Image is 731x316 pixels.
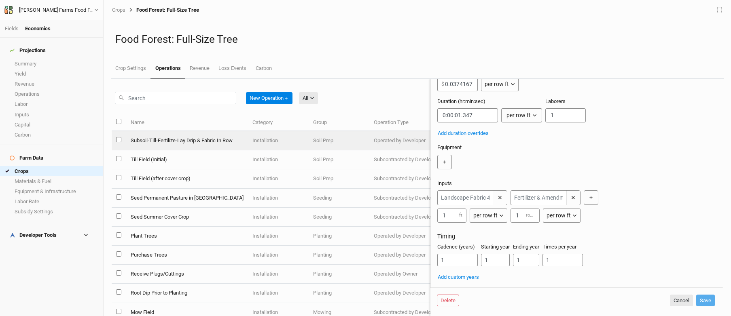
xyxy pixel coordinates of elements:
button: per row ft [543,209,581,223]
button: ＋ [584,190,598,205]
td: Plant Trees [126,227,248,246]
input: select all items [116,119,121,124]
label: Equipment [437,144,462,151]
a: Crop Settings [111,59,150,78]
input: Times [542,254,583,266]
div: per row ft [506,111,531,120]
td: Subcontracted by Developer [369,150,443,169]
a: Carbon [251,59,276,78]
td: Installation [248,227,309,246]
td: Planting [309,284,369,303]
label: Ending year [513,243,539,251]
div: Developer Tools [10,232,57,238]
td: Installation [248,150,309,169]
th: Category [248,114,309,131]
td: Seeding [309,208,369,227]
input: Cadence [437,254,478,266]
th: Operation Type [369,114,443,131]
td: Installation [248,189,309,208]
label: Starting year [481,243,510,251]
button: [PERSON_NAME] Farms Food Forest and Silvopasture - ACTIVE [4,6,99,15]
input: select this item [116,175,121,180]
button: Add custom years [437,273,479,282]
input: Start [481,254,510,266]
h4: Developer Tools [5,227,98,243]
td: Root Dip Prior to Planting [126,284,248,303]
td: Installation [248,131,309,150]
a: Loss Events [214,59,251,78]
a: Operations [150,59,185,79]
th: Group [309,114,369,131]
input: select this item [116,156,121,161]
label: $ [441,80,444,88]
button: New Operation＋ [246,92,292,104]
input: 12:34:56 [437,108,498,122]
td: Purchase Trees [126,246,248,265]
h3: Timing [437,233,716,240]
div: Wally Farms Food Forest and Silvopasture - ACTIVE [19,6,94,14]
a: Revenue [185,59,214,78]
td: Installation [248,208,309,227]
td: Seeding [309,189,369,208]
td: Subcontracted by Developer [369,169,443,188]
div: per row ft [485,80,509,88]
td: Installation [248,246,309,265]
td: Installation [248,284,309,303]
button: ＋ [437,155,452,169]
td: Subcontracted by Developer [369,189,443,208]
td: Till Field (Initial) [126,150,248,169]
h1: Food Forest: Full-Size Tree [115,33,719,46]
div: per row ft [473,211,498,220]
td: Planting [309,227,369,246]
td: Till Field (after cover crop) [126,169,248,188]
input: select this item [116,251,121,257]
button: per row ft [501,108,542,122]
input: select this item [116,289,121,295]
td: Receive Plugs/Cuttings [126,265,248,284]
button: per row ft [481,77,519,91]
div: Projections [10,47,46,54]
button: Add duration overrides [437,129,489,138]
input: select this item [116,270,121,276]
div: per row ft [547,211,571,220]
td: Operated by Developer [369,131,443,150]
input: select this item [116,213,121,219]
td: Seed Permanent Pasture in [GEOGRAPHIC_DATA] [126,189,248,208]
td: Operated by Owner [369,265,443,284]
label: Duration (hr:min:sec) [437,98,485,105]
label: Inputs [437,180,452,187]
td: Seed Summer Cover Crop [126,208,248,227]
button: per row ft [470,209,507,223]
button: ✕ [493,190,507,205]
td: Subcontracted by Developer [369,208,443,227]
label: Times per year [542,243,576,251]
td: Operated by Developer [369,246,443,265]
td: Operated by Developer [369,284,443,303]
div: Economics [25,25,51,32]
td: Soil Prep [309,150,369,169]
div: All [303,94,308,102]
input: select this item [116,309,121,314]
label: Cadence (years) [437,243,475,251]
td: Operated by Developer [369,227,443,246]
label: ft [459,212,462,219]
td: Installation [248,169,309,188]
td: Subsoil-Till-Fertilize-Lay Drip & Fabric In Row [126,131,248,150]
td: Soil Prep [309,169,369,188]
button: All [299,92,318,104]
input: select this item [116,232,121,238]
input: End [513,254,539,266]
input: select this item [116,137,121,142]
td: Soil Prep [309,131,369,150]
a: Crops [112,7,125,13]
input: select this item [116,194,121,200]
button: ✕ [566,190,581,205]
input: Search [115,92,236,104]
div: Farm Data [10,155,43,161]
div: Food Forest: Full-Size Tree [125,7,199,13]
div: [PERSON_NAME] Farms Food Forest and Silvopasture - ACTIVE [19,6,94,14]
input: Landscape Fabric 4'x300' [437,190,493,205]
td: Installation [248,265,309,284]
th: Name [126,114,248,131]
a: Fields [5,25,19,32]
